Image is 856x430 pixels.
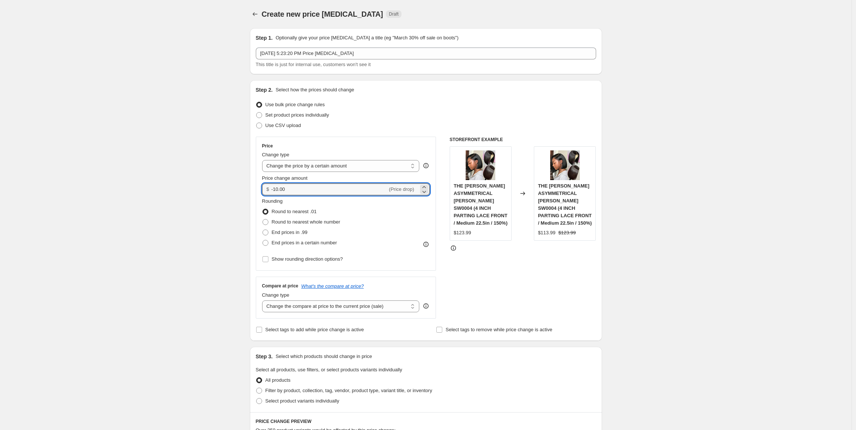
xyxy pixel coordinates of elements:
h2: Step 2. [256,86,273,94]
button: Price change jobs [250,9,260,19]
span: End prices in .99 [272,229,308,235]
p: Optionally give your price [MEDICAL_DATA] a title (eg "March 30% off sale on boots") [275,34,458,42]
div: $113.99 [538,229,555,237]
strike: $123.99 [558,229,576,237]
h3: Price [262,143,273,149]
p: Select which products should change in price [275,353,372,360]
span: Round to nearest whole number [272,219,340,225]
span: Select tags to add while price change is active [265,327,364,332]
span: Select product variants individually [265,398,339,404]
span: (Price drop) [389,186,414,192]
h3: Compare at price [262,283,298,289]
span: All products [265,377,291,383]
img: the-rihanna-asymmetrical-bob-wig-sw0004-superbwigs-820_80x.jpg [550,150,580,180]
h6: STOREFRONT EXAMPLE [450,137,596,143]
div: $123.99 [454,229,471,237]
div: help [422,302,430,310]
span: THE [PERSON_NAME] ASYMMETRICAL [PERSON_NAME] SW0004 (4 INCH PARTING LACE FRONT / Medium 22.5in / ... [538,183,592,226]
span: Set product prices individually [265,112,329,118]
input: -10.00 [271,183,387,195]
input: 30% off holiday sale [256,48,596,59]
span: Use CSV upload [265,123,301,128]
span: Round to nearest .01 [272,209,317,214]
h2: Step 3. [256,353,273,360]
span: Select all products, use filters, or select products variants individually [256,367,402,372]
span: This title is just for internal use, customers won't see it [256,62,371,67]
span: Use bulk price change rules [265,102,325,107]
span: Price change amount [262,175,308,181]
h6: PRICE CHANGE PREVIEW [256,418,596,424]
img: the-rihanna-asymmetrical-bob-wig-sw0004-superbwigs-820_80x.jpg [466,150,495,180]
span: Draft [389,11,399,17]
button: What's the compare at price? [301,283,364,289]
span: Filter by product, collection, tag, vendor, product type, variant title, or inventory [265,388,432,393]
span: End prices in a certain number [272,240,337,245]
span: Create new price [MEDICAL_DATA] [262,10,383,18]
span: Show rounding direction options? [272,256,343,262]
span: THE [PERSON_NAME] ASYMMETRICAL [PERSON_NAME] SW0004 (4 INCH PARTING LACE FRONT / Medium 22.5in / ... [454,183,508,226]
h2: Step 1. [256,34,273,42]
span: $ [267,186,269,192]
span: Change type [262,152,290,157]
span: Change type [262,292,290,298]
p: Select how the prices should change [275,86,354,94]
div: help [422,162,430,169]
span: Select tags to remove while price change is active [446,327,552,332]
span: Rounding [262,198,283,204]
